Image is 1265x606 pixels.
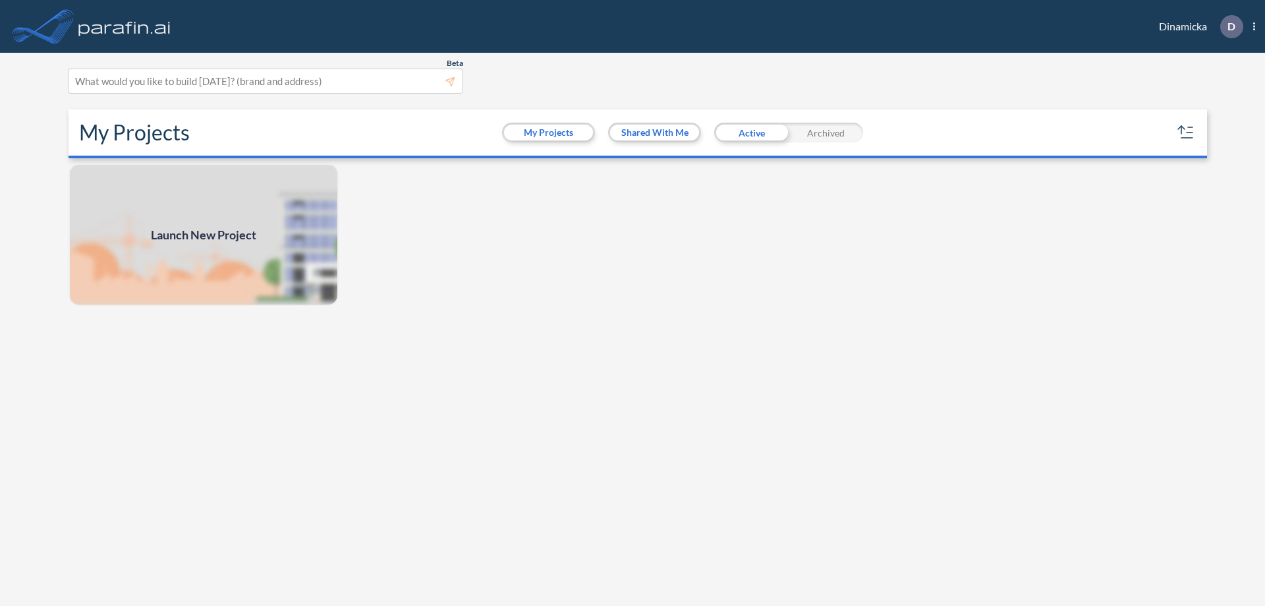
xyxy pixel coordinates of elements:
[151,226,256,244] span: Launch New Project
[69,164,339,306] a: Launch New Project
[76,13,173,40] img: logo
[1175,122,1196,143] button: sort
[714,123,789,142] div: Active
[610,125,699,140] button: Shared With Me
[1227,20,1235,32] p: D
[1139,15,1255,38] div: Dinamicka
[69,164,339,306] img: add
[447,58,463,69] span: Beta
[504,125,593,140] button: My Projects
[789,123,863,142] div: Archived
[79,120,190,145] h2: My Projects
